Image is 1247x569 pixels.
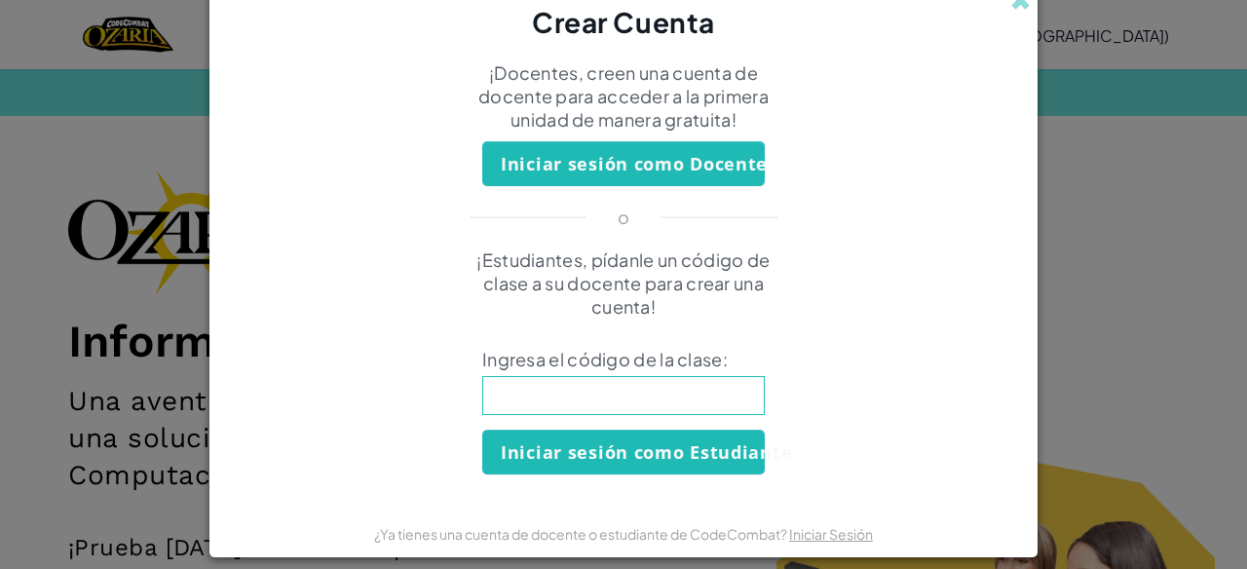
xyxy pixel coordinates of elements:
p: ¡Docentes, creen una cuenta de docente para acceder a la primera unidad de manera gratuita! [453,61,794,132]
span: Ingresa el código de la clase: [482,348,765,371]
span: ¿Ya tienes una cuenta de docente o estudiante de CodeCombat? [374,525,789,543]
p: o [618,206,629,229]
button: Iniciar sesión como Estudiante [482,430,765,474]
span: Crear Cuenta [532,5,715,39]
p: ¡Estudiantes, pídanle un código de clase a su docente para crear una cuenta! [453,248,794,319]
a: Iniciar Sesión [789,525,873,543]
button: Iniciar sesión como Docente [482,141,765,186]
